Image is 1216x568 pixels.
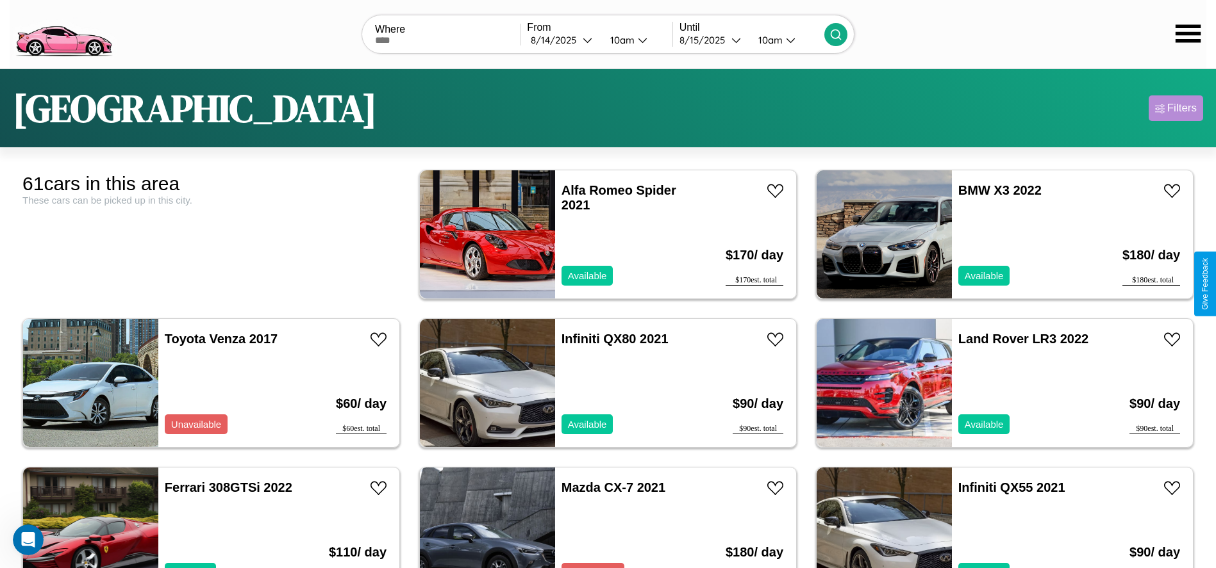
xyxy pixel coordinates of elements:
p: Available [568,416,607,433]
p: Unavailable [171,416,221,433]
div: 8 / 15 / 2025 [679,34,731,46]
p: Available [965,416,1004,433]
p: Available [568,267,607,284]
a: Toyota Venza 2017 [165,332,278,346]
div: $ 170 est. total [726,275,783,286]
div: $ 90 est. total [733,424,783,434]
div: 8 / 14 / 2025 [531,34,583,46]
a: Alfa Romeo Spider 2021 [562,183,676,212]
div: Give Feedback [1201,258,1210,310]
a: Mazda CX-7 2021 [562,480,665,494]
a: Ferrari 308GTSi 2022 [165,480,292,494]
h3: $ 90 / day [733,384,783,424]
label: Where [375,24,520,35]
div: $ 60 est. total [336,424,387,434]
button: 10am [600,33,672,47]
button: Filters [1149,95,1203,121]
h1: [GEOGRAPHIC_DATA] [13,82,377,134]
p: Available [965,267,1004,284]
h3: $ 170 / day [726,235,783,275]
button: 10am [748,33,824,47]
a: Infiniti QX80 2021 [562,332,669,346]
div: 10am [604,34,638,46]
div: 10am [752,34,786,46]
div: These cars can be picked up in this city. [22,195,400,206]
div: Filters [1167,102,1197,115]
button: 8/14/2025 [527,33,599,47]
h3: $ 60 / day [336,384,387,424]
label: Until [679,22,824,33]
h3: $ 180 / day [1122,235,1180,275]
a: Land Rover LR3 2022 [958,332,1088,346]
label: From [527,22,672,33]
a: Infiniti QX55 2021 [958,480,1065,494]
div: 61 cars in this area [22,173,400,195]
img: logo [10,6,117,60]
div: $ 90 est. total [1129,424,1180,434]
iframe: Intercom live chat [13,524,44,555]
a: BMW X3 2022 [958,183,1042,197]
h3: $ 90 / day [1129,384,1180,424]
div: $ 180 est. total [1122,275,1180,286]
